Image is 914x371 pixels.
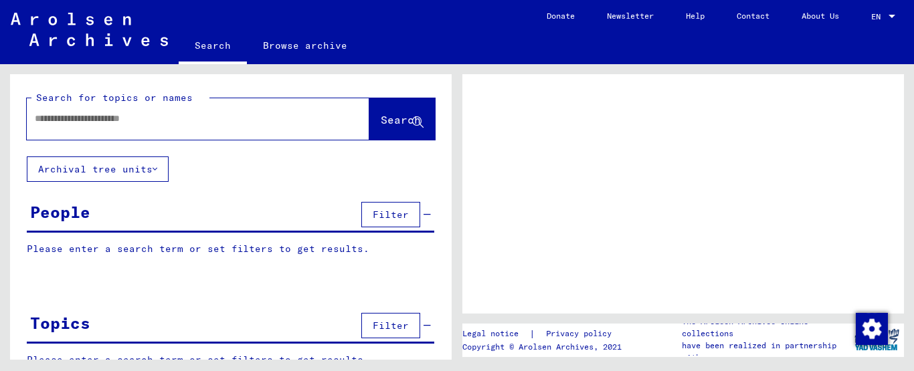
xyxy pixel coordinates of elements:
button: Archival tree units [27,156,169,182]
div: Topics [30,311,90,335]
p: The Arolsen Archives online collections [682,316,849,340]
mat-label: Search for topics or names [36,92,193,104]
a: Legal notice [462,327,529,341]
p: Copyright © Arolsen Archives, 2021 [462,341,628,353]
p: have been realized in partnership with [682,340,849,364]
div: | [462,327,628,341]
button: Search [369,98,435,140]
div: People [30,200,90,224]
img: Arolsen_neg.svg [11,13,168,46]
span: Filter [373,320,409,332]
p: Please enter a search term or set filters to get results. [27,242,434,256]
img: Change consent [856,313,888,345]
span: EN [871,12,886,21]
a: Search [179,29,247,64]
button: Filter [361,202,420,227]
div: Change consent [855,312,887,344]
span: Search [381,113,421,126]
img: yv_logo.png [852,323,902,356]
button: Filter [361,313,420,338]
span: Filter [373,209,409,221]
a: Privacy policy [535,327,628,341]
a: Browse archive [247,29,363,61]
